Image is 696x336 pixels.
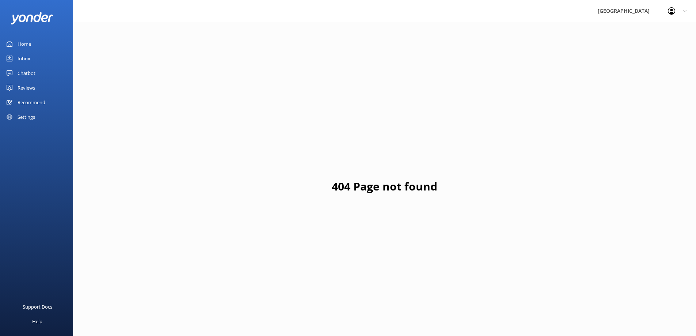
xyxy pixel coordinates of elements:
[332,178,437,195] h1: 404 Page not found
[11,12,53,24] img: yonder-white-logo.png
[18,110,35,124] div: Settings
[18,66,35,80] div: Chatbot
[18,51,30,66] div: Inbox
[18,95,45,110] div: Recommend
[32,314,42,329] div: Help
[18,80,35,95] div: Reviews
[18,37,31,51] div: Home
[23,299,52,314] div: Support Docs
